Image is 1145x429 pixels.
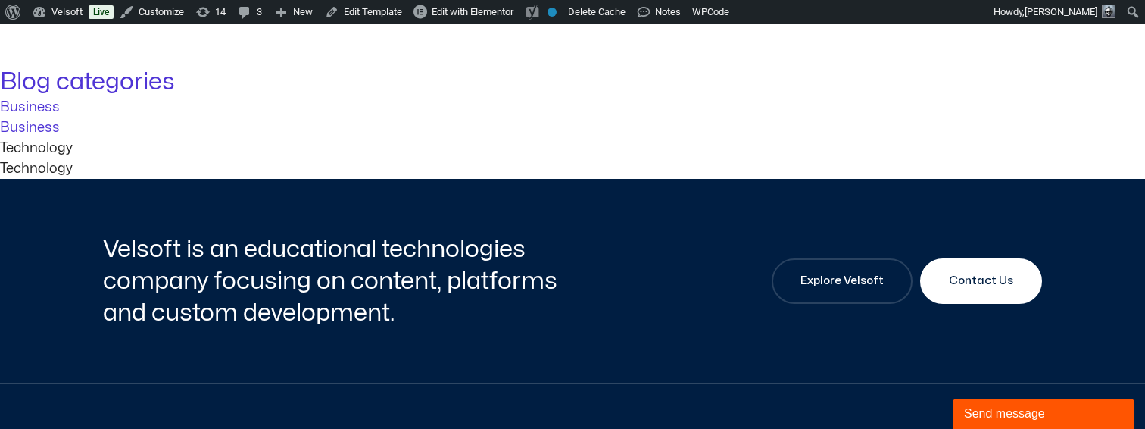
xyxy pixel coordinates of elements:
div: No index [548,8,557,17]
h2: Velsoft is an educational technologies company focusing on content, platforms and custom developm... [103,233,569,328]
span: Contact Us [949,272,1013,290]
iframe: chat widget [953,396,1137,429]
span: Explore Velsoft [800,272,884,290]
span: Edit with Elementor [432,6,513,17]
span: [PERSON_NAME] [1025,6,1097,17]
a: Live [89,5,114,19]
a: Contact Us [920,258,1042,304]
a: Explore Velsoft [772,258,913,304]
